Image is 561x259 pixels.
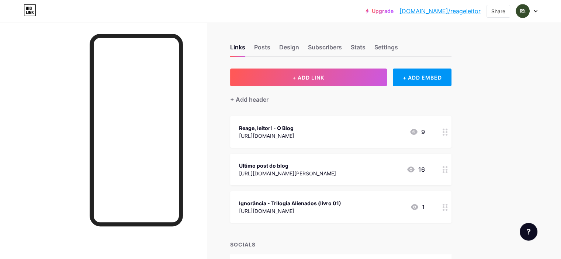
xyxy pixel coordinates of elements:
div: Design [279,43,299,56]
a: [DOMAIN_NAME]/reageleitor [399,7,481,15]
div: Posts [254,43,270,56]
div: Subscribers [308,43,342,56]
div: Settings [374,43,398,56]
div: + Add header [230,95,269,104]
div: Ignorância - Trilogia Alienados (livro 01) [239,199,341,207]
span: + ADD LINK [292,74,324,81]
div: Ultimo post do blog [239,162,336,169]
div: [URL][DOMAIN_NAME] [239,207,341,215]
div: Stats [351,43,366,56]
div: 16 [406,165,425,174]
img: reageleitor [516,4,530,18]
div: 1 [410,203,425,211]
a: Upgrade [366,8,394,14]
div: 9 [409,127,425,136]
div: Links [230,43,245,56]
div: Reage, leitor! - O Blog [239,124,294,132]
button: + ADD LINK [230,69,387,86]
div: SOCIALS [230,241,451,248]
div: [URL][DOMAIN_NAME] [239,132,294,140]
div: Share [491,7,505,15]
div: [URL][DOMAIN_NAME][PERSON_NAME] [239,169,336,177]
div: + ADD EMBED [393,69,451,86]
